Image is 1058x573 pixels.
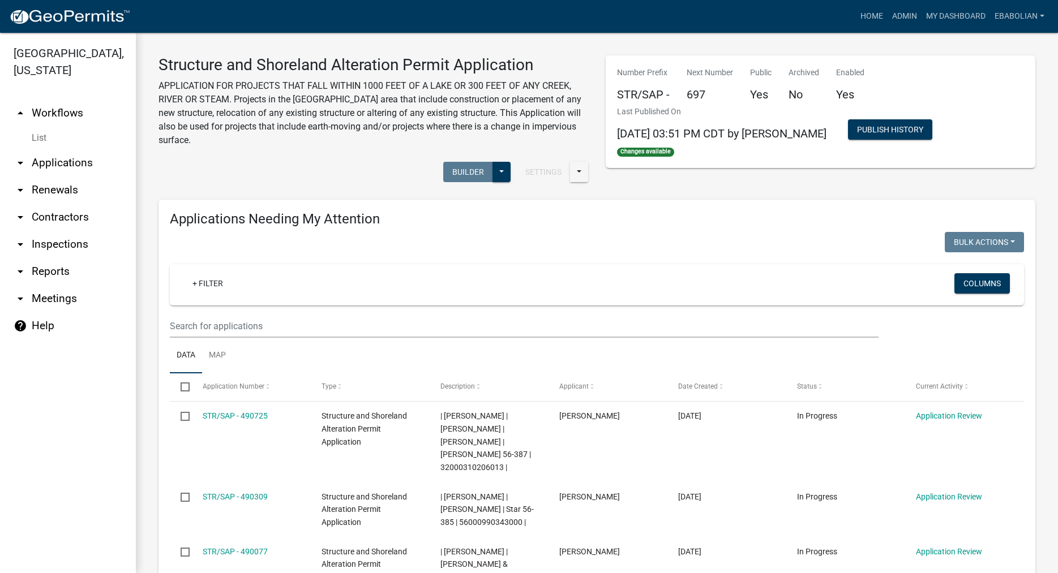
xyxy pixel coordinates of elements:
[440,492,534,527] span: | Emma Swenson | ANNA WASESCHA | Star 56-385 | 56000990343000 |
[687,67,733,79] p: Next Number
[322,411,407,446] span: Structure and Shoreland Alteration Permit Application
[922,6,990,27] a: My Dashboard
[617,127,826,140] span: [DATE] 03:51 PM CDT by [PERSON_NAME]
[678,382,718,390] span: Date Created
[14,319,27,333] i: help
[916,382,963,390] span: Current Activity
[888,6,922,27] a: Admin
[789,88,819,101] h5: No
[14,156,27,170] i: arrow_drop_down
[170,338,202,374] a: Data
[170,373,191,400] datatable-header-cell: Select
[836,67,864,79] p: Enabled
[990,6,1049,27] a: ebabolian
[183,273,232,294] a: + Filter
[617,106,826,118] p: Last Published On
[617,67,670,79] p: Number Prefix
[203,492,268,501] a: STR/SAP - 490309
[170,211,1024,227] h4: Applications Needing My Attention
[916,492,982,501] a: Application Review
[440,382,475,390] span: Description
[678,492,701,501] span: 10/09/2025
[856,6,888,27] a: Home
[14,183,27,197] i: arrow_drop_down
[916,411,982,420] a: Application Review
[203,547,268,556] a: STR/SAP - 490077
[14,265,27,278] i: arrow_drop_down
[14,292,27,305] i: arrow_drop_down
[191,373,310,400] datatable-header-cell: Application Number
[678,547,701,556] span: 10/08/2025
[322,492,407,527] span: Structure and Shoreland Alteration Permit Application
[667,373,786,400] datatable-header-cell: Date Created
[750,67,772,79] p: Public
[159,55,589,75] h3: Structure and Shoreland Alteration Permit Application
[14,238,27,251] i: arrow_drop_down
[786,373,905,400] datatable-header-cell: Status
[203,382,264,390] span: Application Number
[430,373,549,400] datatable-header-cell: Description
[559,547,620,556] span: Jess Grondahl
[14,210,27,224] i: arrow_drop_down
[516,162,571,182] button: Settings
[202,338,233,374] a: Map
[440,411,531,472] span: | Michelle Jevne | MARY BETH TUCKER | DAVID TUCKER | Sybil 56-387 | 32000310206013 |
[443,162,493,182] button: Builder
[905,373,1024,400] datatable-header-cell: Current Activity
[687,88,733,101] h5: 697
[617,148,675,157] span: Changes available
[797,547,837,556] span: In Progress
[617,88,670,101] h5: STR/SAP -
[14,106,27,120] i: arrow_drop_up
[750,88,772,101] h5: Yes
[916,547,982,556] a: Application Review
[203,411,268,420] a: STR/SAP - 490725
[678,411,701,420] span: 10/10/2025
[322,382,336,390] span: Type
[170,314,879,338] input: Search for applications
[945,232,1024,252] button: Bulk Actions
[310,373,429,400] datatable-header-cell: Type
[836,88,864,101] h5: Yes
[559,382,589,390] span: Applicant
[848,119,932,140] button: Publish History
[848,126,932,135] wm-modal-confirm: Workflow Publish History
[789,67,819,79] p: Archived
[797,411,837,420] span: In Progress
[559,492,620,501] span: Jess Grondahl
[797,492,837,501] span: In Progress
[954,273,1010,294] button: Columns
[559,411,620,420] span: Bill Holtti
[797,382,817,390] span: Status
[549,373,667,400] datatable-header-cell: Applicant
[159,79,589,147] p: APPLICATION FOR PROJECTS THAT FALL WITHIN 1000 FEET OF A LAKE OR 300 FEET OF ANY CREEK, RIVER OR ...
